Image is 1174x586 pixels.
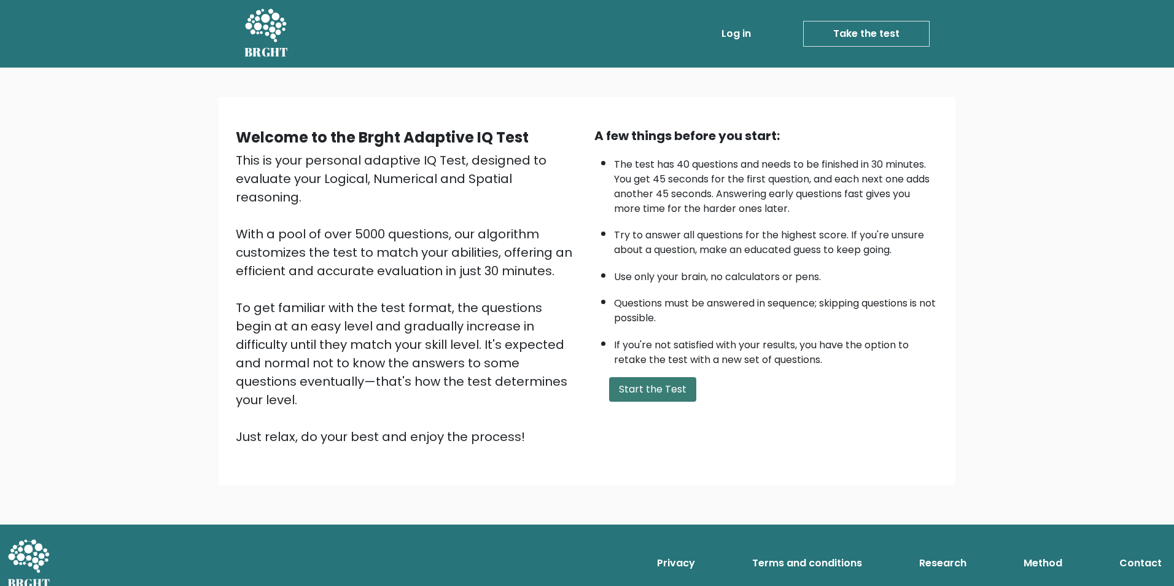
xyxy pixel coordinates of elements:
[609,377,696,402] button: Start the Test
[717,21,756,46] a: Log in
[236,151,580,446] div: This is your personal adaptive IQ Test, designed to evaluate your Logical, Numerical and Spatial ...
[1019,551,1067,576] a: Method
[652,551,700,576] a: Privacy
[1114,551,1167,576] a: Contact
[236,127,529,147] b: Welcome to the Brght Adaptive IQ Test
[614,264,938,284] li: Use only your brain, no calculators or pens.
[747,551,867,576] a: Terms and conditions
[614,151,938,216] li: The test has 40 questions and needs to be finished in 30 minutes. You get 45 seconds for the firs...
[594,127,938,145] div: A few things before you start:
[244,45,289,60] h5: BRGHT
[614,290,938,326] li: Questions must be answered in sequence; skipping questions is not possible.
[244,5,289,63] a: BRGHT
[614,222,938,257] li: Try to answer all questions for the highest score. If you're unsure about a question, make an edu...
[914,551,971,576] a: Research
[614,332,938,367] li: If you're not satisfied with your results, you have the option to retake the test with a new set ...
[803,21,930,47] a: Take the test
